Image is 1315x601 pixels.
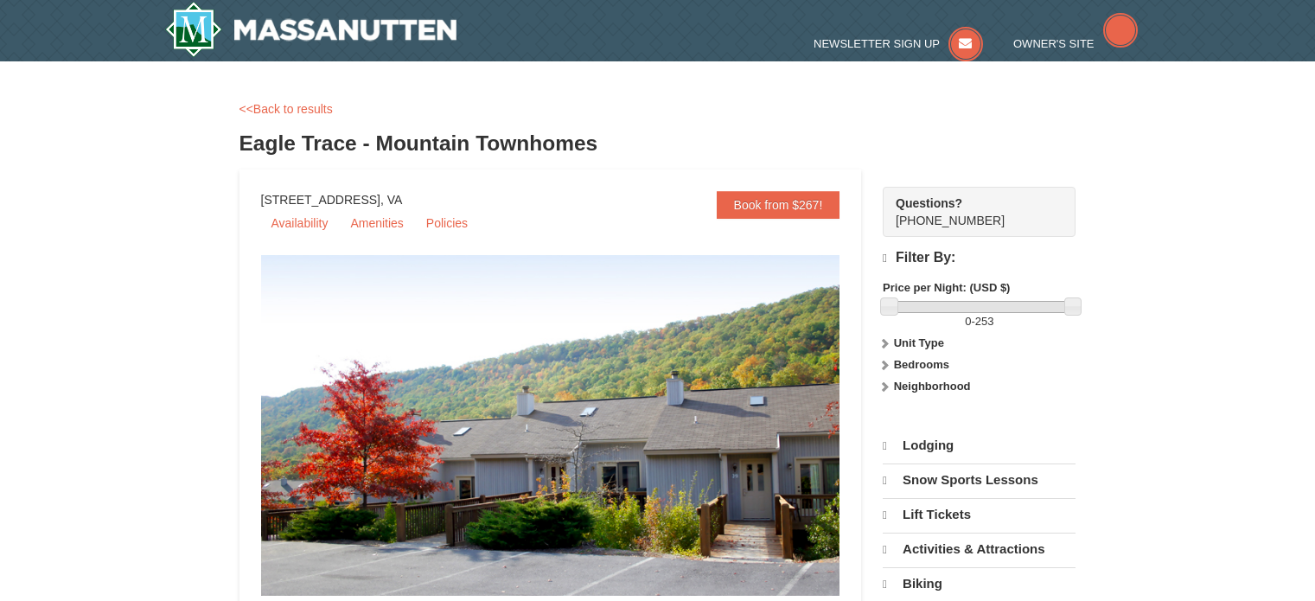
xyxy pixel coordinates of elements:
span: 0 [965,315,971,328]
a: Book from $267! [717,191,840,219]
span: Owner's Site [1013,37,1095,50]
strong: Unit Type [894,336,944,349]
strong: Questions? [896,196,962,210]
h3: Eagle Trace - Mountain Townhomes [239,126,1076,161]
h4: Filter By: [883,250,1076,266]
label: - [883,313,1076,330]
span: [PHONE_NUMBER] [896,195,1044,227]
a: Lift Tickets [883,498,1076,531]
span: Newsletter Sign Up [814,37,940,50]
a: Lodging [883,430,1076,462]
strong: Bedrooms [894,358,949,371]
a: Availability [261,210,339,236]
a: Massanutten Resort [165,2,457,57]
a: Activities & Attractions [883,533,1076,566]
a: Policies [416,210,478,236]
img: Massanutten Resort Logo [165,2,457,57]
span: 253 [975,315,994,328]
a: Biking [883,567,1076,600]
a: Newsletter Sign Up [814,37,983,50]
a: Owner's Site [1013,37,1138,50]
a: Amenities [340,210,413,236]
strong: Neighborhood [894,380,971,393]
strong: Price per Night: (USD $) [883,281,1010,294]
img: 19218983-1-9b289e55.jpg [261,255,884,596]
a: Snow Sports Lessons [883,464,1076,496]
a: <<Back to results [239,102,333,116]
